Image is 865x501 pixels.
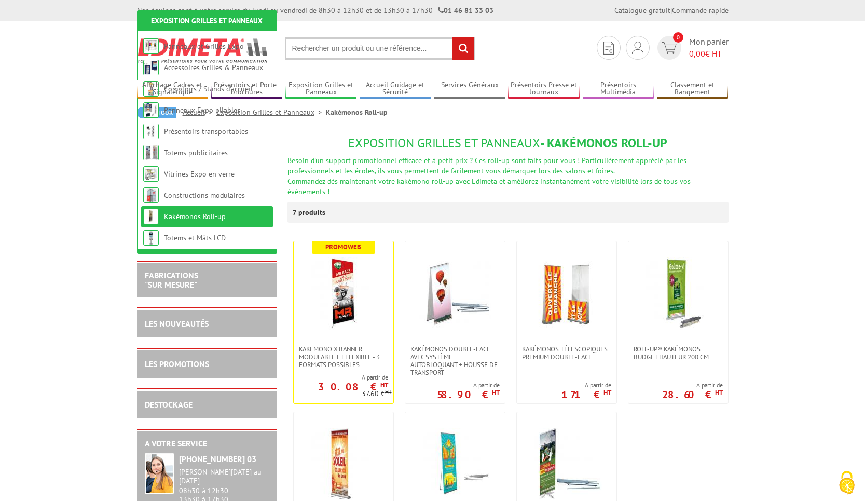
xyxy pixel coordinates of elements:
img: Kakémonos Roll-up [143,209,159,224]
input: rechercher [452,37,474,60]
a: Constructions modulaires [164,191,245,200]
a: Accueil Guidage et Sécurité [360,80,431,98]
img: kakémonos double-face avec système autobloquant + housse de transport [419,257,491,330]
span: A partir de [662,381,723,389]
img: Kakémonos télescopiques Premium simple ou double face [307,428,380,500]
a: Vitrines Expo en verre [164,169,235,179]
img: widget-service.jpg [145,453,174,494]
li: Kakémonos Roll-up [326,107,388,117]
h1: - Kakémonos Roll-up [287,137,729,150]
a: Catalogue gratuit [614,6,670,15]
a: LES NOUVEAUTÉS [145,318,209,329]
strong: [PHONE_NUMBER] 03 [179,454,256,464]
img: Panneaux Expo pliables [143,102,159,118]
p: 58.90 € [437,391,500,398]
strong: 01 46 81 33 03 [438,6,493,15]
sup: HT [603,388,611,397]
div: [PERSON_NAME][DATE] au [DATE] [179,468,269,485]
a: LES PROMOTIONS [145,359,209,369]
span: Mon panier [689,36,729,60]
p: 30.08 € [318,384,388,390]
span: Kakémonos télescopiques Premium double-face [522,345,611,361]
a: Totems et Mâts LCD [164,233,226,242]
a: Commande rapide [672,6,729,15]
a: Services Généraux [434,80,505,98]
p: 7 produits [293,202,332,223]
sup: HT [492,388,500,397]
span: kakémonos double-face avec système autobloquant + housse de transport [410,345,500,376]
img: Accessoires Grilles & Panneaux [143,60,159,75]
p: 28.60 € [662,391,723,398]
p: 171 € [561,391,611,398]
img: Kakémonos télescopiques Premium double-face [530,257,603,330]
img: Kakemono X Banner modulable et flexible - 3 formats possibles [307,257,380,330]
a: Affichage Cadres et Signalétique [137,80,209,98]
img: devis rapide [603,42,614,55]
sup: HT [715,388,723,397]
a: Présentoirs Presse et Journaux [508,80,580,98]
img: Totems et Mâts LCD [143,230,159,246]
a: FABRICATIONS"Sur Mesure" [145,270,198,290]
div: Besoin d'un support promotionnel efficace et à petit prix ? Ces roll-up sont faits pour vous ! Pa... [287,155,729,176]
img: Vitrines Expo en verre [143,166,159,182]
a: Exposition Grilles et Panneaux [151,16,263,25]
img: Présentoirs transportables [143,124,159,139]
img: kakémonos avec système clic autobloquant + housse de transport souple [419,428,491,500]
div: | [614,5,729,16]
span: A partir de [561,381,611,389]
img: Cookies (fenêtre modale) [834,470,860,496]
a: Comptoirs / Stands d'accueil [164,84,253,93]
a: Classement et Rangement [657,80,729,98]
a: Présentoirs et Porte-brochures [211,80,283,98]
img: Roll-Up® Kakémonos Budget Hauteur 200 cm [642,257,715,330]
a: Accessoires Grilles & Panneaux [164,63,263,72]
img: Totems publicitaires [143,145,159,160]
a: devis rapide 0 Mon panier 0,00€ HT [655,36,729,60]
b: Promoweb [325,242,361,251]
img: Constructions modulaires [143,187,159,203]
a: Exposition Grilles et Panneaux [216,107,326,117]
span: € HT [689,48,729,60]
input: Rechercher un produit ou une référence... [285,37,475,60]
a: kakémonos double-face avec système autobloquant + housse de transport [405,345,505,376]
span: 0 [673,32,683,43]
sup: HT [380,381,388,389]
a: Panneaux Expo pliables [164,105,240,115]
div: Nos équipes sont à votre service du lundi au vendredi de 8h30 à 12h30 et de 13h30 à 17h30 [137,5,493,16]
span: Roll-Up® Kakémonos Budget Hauteur 200 cm [634,345,723,361]
span: A partir de [294,373,388,382]
button: Cookies (fenêtre modale) [829,466,865,501]
span: Kakemono X Banner modulable et flexible - 3 formats possibles [299,345,388,369]
h2: A votre service [145,439,269,449]
sup: HT [385,388,392,395]
a: DESTOCKAGE [145,399,193,410]
a: Panneaux et Grilles Expo [164,42,244,51]
a: Kakemono X Banner modulable et flexible - 3 formats possibles [294,345,393,369]
p: 37.60 € [362,390,392,398]
a: Totems publicitaires [164,148,228,157]
img: devis rapide [662,42,677,54]
span: 0,00 [689,48,705,59]
span: Exposition Grilles et Panneaux [348,135,540,151]
a: Exposition Grilles et Panneaux [285,80,357,98]
img: Panneaux et Grilles Expo [143,38,159,54]
a: Kakémonos Roll-up [164,212,226,221]
a: Roll-Up® Kakémonos Budget Hauteur 200 cm [628,345,728,361]
img: devis rapide [632,42,643,54]
div: Commandez dès maintenant votre kakémono roll-up avec Edimeta et améliorez instantanément votre vi... [287,176,729,197]
a: Kakémonos télescopiques Premium double-face [517,345,616,361]
a: Présentoirs transportables [164,127,248,136]
span: A partir de [437,381,500,389]
img: Kakémonos télescopiques avec système clic autobloquant + housse de transport souple [530,428,603,500]
a: Présentoirs Multimédia [583,80,654,98]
